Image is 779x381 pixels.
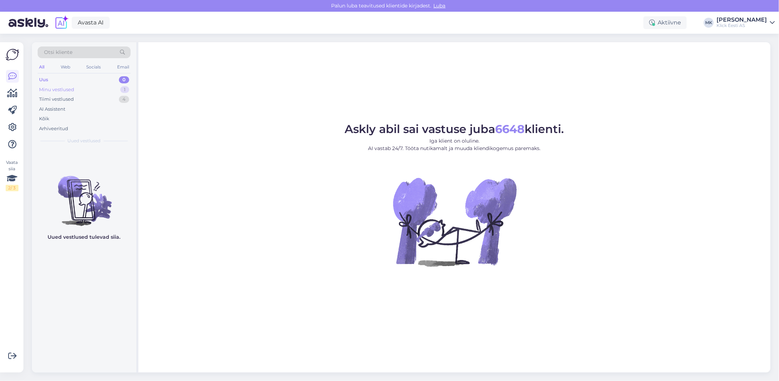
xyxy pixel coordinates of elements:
span: Askly abil sai vastuse juba klienti. [345,122,564,136]
div: MK [704,18,714,28]
p: Iga klient on oluline. AI vastab 24/7. Tööta nutikamalt ja muuda kliendikogemus paremaks. [345,137,564,152]
div: Vaata siia [6,159,18,191]
div: Uus [39,76,48,83]
p: Uued vestlused tulevad siia. [48,233,121,241]
div: 2 / 3 [6,185,18,191]
div: Socials [85,62,102,72]
span: Uued vestlused [68,138,101,144]
img: Askly Logo [6,48,19,61]
div: Aktiivne [643,16,687,29]
a: Avasta AI [72,17,110,29]
div: Tiimi vestlused [39,96,74,103]
div: Web [59,62,72,72]
div: Kõik [39,115,49,122]
div: Arhiveeritud [39,125,68,132]
div: Klick Eesti AS [717,23,767,28]
span: Luba [432,2,448,9]
b: 6648 [495,122,525,136]
div: 1 [120,86,129,93]
span: Otsi kliente [44,49,72,56]
div: 0 [119,76,129,83]
div: AI Assistent [39,106,65,113]
a: [PERSON_NAME]Klick Eesti AS [717,17,775,28]
div: Minu vestlused [39,86,74,93]
div: 4 [119,96,129,103]
div: Email [116,62,131,72]
img: No Chat active [391,158,519,286]
div: [PERSON_NAME] [717,17,767,23]
div: All [38,62,46,72]
img: explore-ai [54,15,69,30]
img: No chats [32,163,136,227]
